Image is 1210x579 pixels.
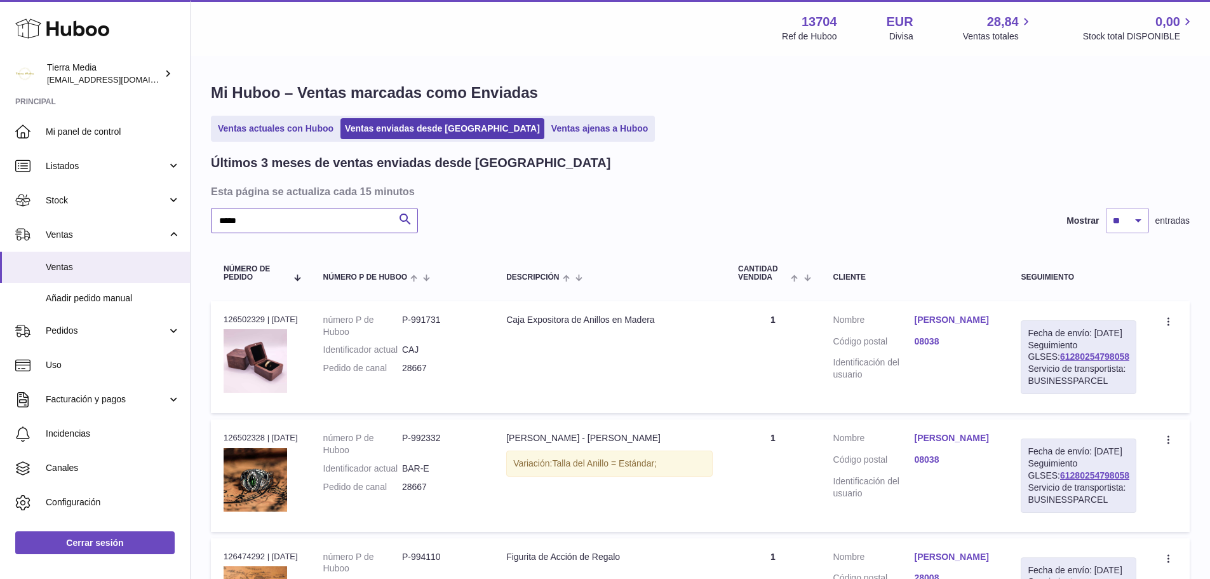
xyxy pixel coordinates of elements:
img: anillo-barahir-acero-13.jpg [224,448,287,512]
span: número P de Huboo [323,273,407,282]
div: Fecha de envío: [DATE] [1028,564,1129,576]
div: Variación: [506,451,713,477]
span: Mi panel de control [46,126,180,138]
label: Mostrar [1066,215,1099,227]
dt: Identificación del usuario [833,357,915,381]
strong: 13704 [802,13,837,31]
dt: Código postal [833,336,915,351]
dt: Identificador actual [323,344,402,356]
dt: Código postal [833,454,915,469]
dt: Nombre [833,551,915,566]
dd: 28667 [402,362,481,374]
span: 0,00 [1155,13,1180,31]
div: Servicio de transportista: BUSINESSPARCEL [1028,482,1129,506]
strong: EUR [887,13,913,31]
h1: Mi Huboo – Ventas marcadas como Enviadas [211,83,1190,103]
a: [PERSON_NAME] [914,551,995,563]
span: Pedidos [46,325,167,337]
a: Ventas ajenas a Huboo [547,118,653,139]
span: Número de pedido [224,265,286,282]
a: 28,84 Ventas totales [963,13,1033,43]
dt: número P de Huboo [323,551,402,575]
span: Ventas [46,229,167,241]
span: Configuración [46,496,180,508]
div: Caja Expositora de Anillos en Madera [506,314,713,326]
dd: P-992332 [402,432,481,456]
dt: número P de Huboo [323,432,402,456]
span: [EMAIL_ADDRESS][DOMAIN_NAME] [47,74,187,85]
h2: Últimos 3 meses de ventas enviadas desde [GEOGRAPHIC_DATA] [211,154,610,172]
div: Divisa [889,31,913,43]
div: Cliente [833,273,996,282]
a: Ventas enviadas desde [GEOGRAPHIC_DATA] [340,118,544,139]
div: Seguimiento GLSES: [1021,439,1136,512]
div: Ref de Huboo [782,31,837,43]
div: Seguimiento GLSES: [1021,320,1136,394]
span: Stock [46,194,167,207]
dt: Identificador actual [323,463,402,475]
span: 28,84 [987,13,1019,31]
span: Stock total DISPONIBLE [1083,31,1195,43]
a: 0,00 Stock total DISPONIBLE [1083,13,1195,43]
a: Ventas actuales con Huboo [213,118,338,139]
span: Facturación y pagos [46,393,167,405]
div: Figurita de Acción de Regalo [506,551,713,563]
dd: CAJ [402,344,481,356]
img: cajita-madera-3.jpg [224,329,287,393]
td: 1 [725,419,821,531]
div: 126502328 | [DATE] [224,432,298,444]
td: 1 [725,301,821,413]
dt: Identificación del usuario [833,475,915,500]
div: Tierra Media [47,62,161,86]
dt: Nombre [833,432,915,447]
a: [PERSON_NAME] [914,314,995,326]
span: Incidencias [46,428,180,440]
span: Listados [46,160,167,172]
div: 126502329 | [DATE] [224,314,298,325]
dt: número P de Huboo [323,314,402,338]
span: Añadir pedido manual [46,292,180,304]
span: entradas [1155,215,1190,227]
dt: Pedido de canal [323,481,402,493]
dd: BAR-E [402,463,481,475]
a: 61280254798058 [1060,470,1129,480]
span: Canales [46,462,180,474]
a: 08038 [914,454,995,466]
a: 61280254798058 [1060,351,1129,362]
div: Fecha de envío: [DATE] [1028,446,1129,458]
div: Servicio de transportista: BUSINESSPARCEL [1028,363,1129,387]
span: Talla del Anillo = Estándar; [552,458,657,468]
dt: Nombre [833,314,915,329]
div: Seguimiento [1021,273,1136,282]
span: Ventas totales [963,31,1033,43]
span: Descripción [506,273,559,282]
img: internalAdmin-13704@internal.huboo.com [15,64,34,83]
dd: P-991731 [402,314,481,338]
span: Ventas [46,261,180,273]
dd: 28667 [402,481,481,493]
div: 126474292 | [DATE] [224,551,298,562]
dt: Pedido de canal [323,362,402,374]
span: Cantidad vendida [738,265,788,282]
h3: Esta página se actualiza cada 15 minutos [211,184,1186,198]
a: 08038 [914,336,995,348]
div: [PERSON_NAME] - [PERSON_NAME] [506,432,713,444]
dd: P-994110 [402,551,481,575]
a: [PERSON_NAME] [914,432,995,444]
span: Uso [46,359,180,371]
div: Fecha de envío: [DATE] [1028,327,1129,339]
a: Cerrar sesión [15,531,175,554]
